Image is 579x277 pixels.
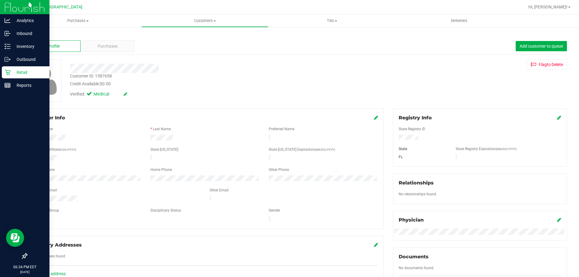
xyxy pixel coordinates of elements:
inline-svg: Inventory [5,43,11,49]
label: Gender [269,208,280,213]
div: Verified: [70,91,127,98]
p: Outbound [11,56,47,63]
span: (MM/DD/YYYY) [55,148,76,151]
div: State [394,146,451,152]
label: Other Phone [269,167,289,172]
label: State [US_STATE] Expiration [269,147,335,152]
span: Deliveries [443,18,476,24]
label: Date of Birth [35,147,76,152]
span: Add customer to queue [520,44,563,49]
iframe: Resource center [6,229,24,247]
label: Last Name [153,126,171,132]
label: State [US_STATE] [150,147,178,152]
span: Tills [269,18,395,24]
a: Customers [141,14,268,27]
button: Add customer to queue [516,41,567,51]
p: [DATE] [3,270,47,274]
span: [GEOGRAPHIC_DATA] [41,5,82,10]
inline-svg: Retail [5,69,11,75]
label: Preferred Name [269,126,294,132]
p: Analytics [11,17,47,24]
span: (MM/DD/YYYY) [314,148,335,151]
button: Flagto Delete [527,59,567,70]
label: Disciplinary Status [150,208,181,213]
span: Customers [142,18,268,24]
span: Physician [399,217,424,223]
label: Other Email [210,187,229,193]
span: Profile [48,43,60,49]
a: Deliveries [396,14,523,27]
span: Registry Info [399,115,432,121]
span: No documents found. [399,266,434,270]
inline-svg: Reports [5,82,11,88]
div: Customer ID: 1587658 [70,73,112,79]
span: Medical [93,91,118,98]
span: $0.00 [100,81,111,86]
span: Purchases [14,18,141,24]
span: Delivery Addresses [32,242,82,248]
a: Tills [268,14,395,27]
span: (MM/DD/YYYY) [495,147,517,151]
p: 06:34 PM EDT [3,264,47,270]
span: Relationships [399,180,434,186]
div: FL [394,154,451,160]
p: Inventory [11,43,47,50]
inline-svg: Inbound [5,30,11,36]
p: Retail [11,69,47,76]
p: Reports [11,82,47,89]
inline-svg: Outbound [5,56,11,62]
span: Documents [399,254,429,260]
span: Purchases [98,43,118,49]
p: Inbound [11,30,47,37]
a: Purchases [14,14,141,27]
label: State Registry Expiration [456,146,517,152]
label: State Registry ID [399,126,425,132]
inline-svg: Analytics [5,17,11,24]
label: No relationships found. [399,191,437,197]
div: Credit Available: [70,81,336,87]
label: Home Phone [150,167,172,172]
span: Hi, [PERSON_NAME]! [528,5,568,9]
